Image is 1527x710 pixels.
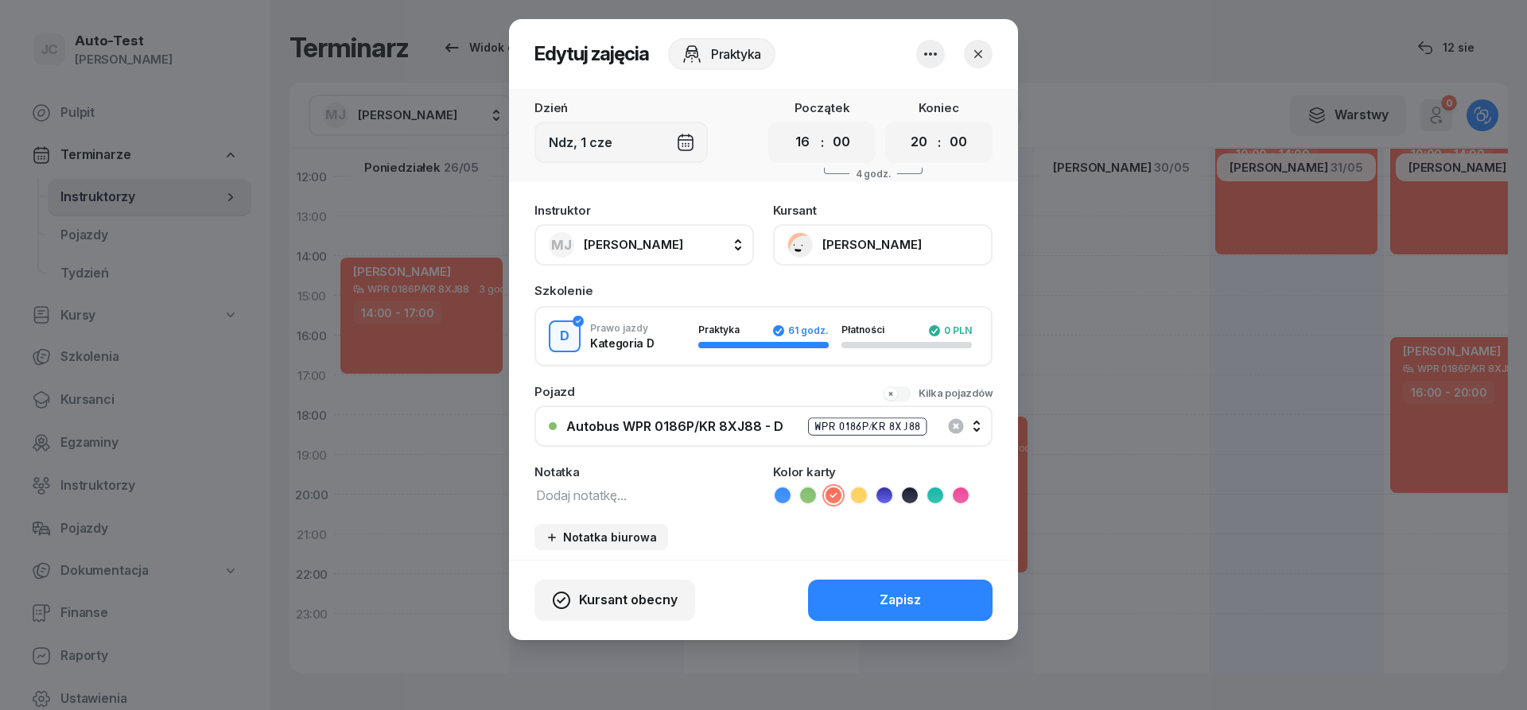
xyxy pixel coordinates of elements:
[880,590,921,611] div: Zapisz
[546,530,657,544] div: Notatka biurowa
[808,580,993,621] button: Zapisz
[534,580,695,621] button: Kursant obecny
[808,417,927,436] div: WPR 0186P/KR 8XJ88
[534,405,993,447] button: Autobus WPR 0186P/KR 8XJ88 - DWPR 0186P/KR 8XJ88
[584,237,683,252] span: [PERSON_NAME]
[938,133,941,152] div: :
[534,41,649,67] h2: Edytuj zajęcia
[566,420,783,433] div: Autobus WPR 0186P/KR 8XJ88 - D
[551,239,572,252] span: MJ
[821,133,824,152] div: :
[534,224,754,266] button: MJ[PERSON_NAME]
[534,524,668,550] button: Notatka biurowa
[579,590,678,611] span: Kursant obecny
[883,386,993,402] button: Kilka pojazdów
[919,386,993,402] div: Kilka pojazdów
[773,224,993,266] button: [PERSON_NAME]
